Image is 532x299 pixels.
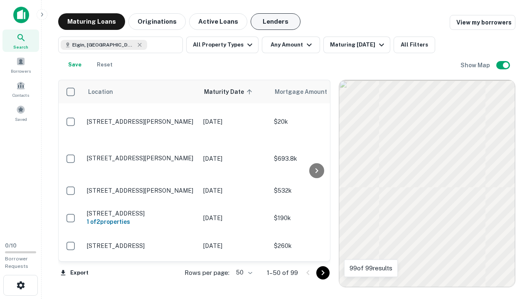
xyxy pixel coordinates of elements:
[270,80,361,103] th: Mortgage Amount
[12,92,29,98] span: Contacts
[58,267,91,279] button: Export
[83,80,199,103] th: Location
[233,267,254,279] div: 50
[316,266,330,279] button: Go to next page
[490,233,532,272] iframe: Chat Widget
[274,117,357,126] p: $20k
[11,68,31,74] span: Borrowers
[87,187,195,194] p: [STREET_ADDRESS][PERSON_NAME]
[87,217,195,226] h6: 1 of 2 properties
[87,210,195,217] p: [STREET_ADDRESS]
[274,186,357,195] p: $532k
[2,102,39,124] a: Saved
[5,256,28,269] span: Borrower Requests
[350,263,392,273] p: 99 of 99 results
[330,40,387,50] div: Maturing [DATE]
[461,61,491,70] h6: Show Map
[91,56,118,73] button: Reset
[88,87,113,97] span: Location
[186,37,259,53] button: All Property Types
[128,13,186,30] button: Originations
[72,41,135,49] span: Elgin, [GEOGRAPHIC_DATA], [GEOGRAPHIC_DATA]
[2,78,39,100] a: Contacts
[323,37,390,53] button: Maturing [DATE]
[58,13,125,30] button: Maturing Loans
[262,37,320,53] button: Any Amount
[203,154,266,163] p: [DATE]
[251,13,300,30] button: Lenders
[339,80,515,287] div: 0 0
[62,56,88,73] button: Save your search to get updates of matches that match your search criteria.
[203,117,266,126] p: [DATE]
[204,87,255,97] span: Maturity Date
[87,154,195,162] p: [STREET_ADDRESS][PERSON_NAME]
[13,44,28,50] span: Search
[394,37,435,53] button: All Filters
[15,116,27,123] span: Saved
[185,268,229,278] p: Rows per page:
[267,268,298,278] p: 1–50 of 99
[274,241,357,250] p: $260k
[87,242,195,250] p: [STREET_ADDRESS]
[5,243,17,249] span: 0 / 10
[203,213,266,223] p: [DATE]
[275,87,338,97] span: Mortgage Amount
[199,80,270,103] th: Maturity Date
[189,13,247,30] button: Active Loans
[203,186,266,195] p: [DATE]
[2,29,39,52] a: Search
[203,241,266,250] p: [DATE]
[274,154,357,163] p: $693.8k
[274,213,357,223] p: $190k
[13,7,29,23] img: capitalize-icon.png
[2,54,39,76] a: Borrowers
[450,15,515,30] a: View my borrowers
[87,118,195,125] p: [STREET_ADDRESS][PERSON_NAME]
